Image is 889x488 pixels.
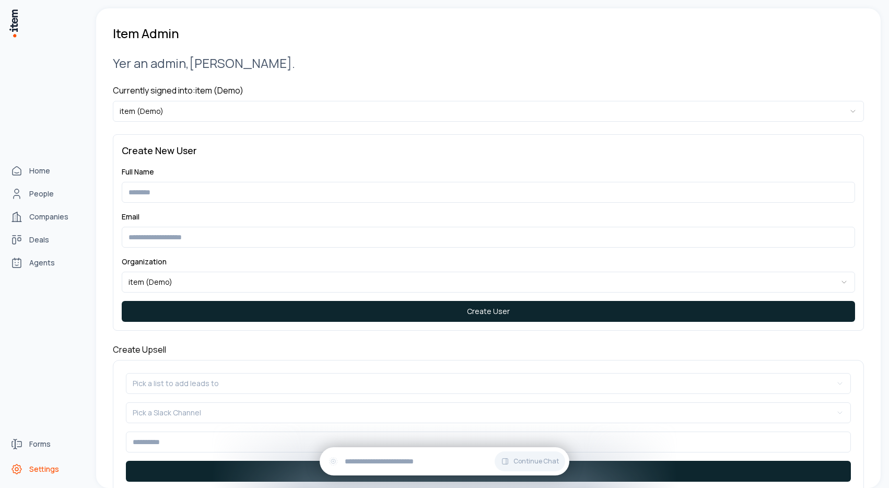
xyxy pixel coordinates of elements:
[29,464,59,474] span: Settings
[8,8,19,38] img: Item Brain Logo
[113,84,864,97] h4: Currently signed into: item (Demo)
[122,212,139,222] label: Email
[122,257,167,266] label: Organization
[122,167,154,177] label: Full Name
[29,189,54,199] span: People
[29,235,49,245] span: Deals
[6,160,86,181] a: Home
[6,252,86,273] a: Agents
[122,143,855,158] h3: Create New User
[6,434,86,455] a: Forms
[29,166,50,176] span: Home
[320,447,569,475] div: Continue Chat
[113,54,864,72] h2: Yer an admin, [PERSON_NAME] .
[122,301,855,322] button: Create User
[6,229,86,250] a: Deals
[29,212,68,222] span: Companies
[6,206,86,227] a: Companies
[29,439,51,449] span: Forms
[495,451,565,471] button: Continue Chat
[513,457,559,466] span: Continue Chat
[126,461,851,482] button: Send Message
[29,258,55,268] span: Agents
[113,343,864,356] h4: Create Upsell
[113,25,179,42] h1: Item Admin
[6,183,86,204] a: People
[6,459,86,480] a: Settings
